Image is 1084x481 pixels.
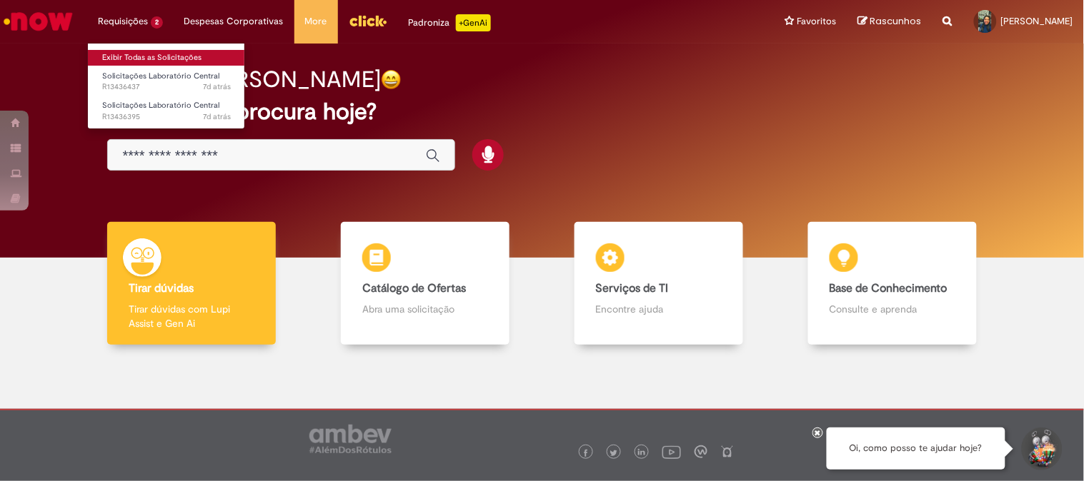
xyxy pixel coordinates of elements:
[456,14,491,31] p: +GenAi
[102,100,219,111] span: Solicitações Laboratório Central
[381,69,402,90] img: happy-face.png
[797,14,837,29] span: Favoritos
[409,14,491,31] div: Padroniza
[830,302,955,316] p: Consulte e aprenda
[362,302,488,316] p: Abra uma solicitação
[107,99,976,124] h2: O que você procura hoje?
[75,222,309,345] a: Tirar dúvidas Tirar dúvidas com Lupi Assist e Gen Ai
[662,442,681,461] img: logo_footer_youtube.png
[610,450,617,457] img: logo_footer_twitter.png
[87,43,245,129] ul: Requisições
[362,281,466,295] b: Catálogo de Ofertas
[88,98,245,124] a: Aberto R13436395 : Solicitações Laboratório Central
[102,71,219,81] span: Solicitações Laboratório Central
[596,281,669,295] b: Serviços de TI
[88,69,245,95] a: Aberto R13436437 : Solicitações Laboratório Central
[638,449,645,457] img: logo_footer_linkedin.png
[203,111,231,122] span: 7d atrás
[129,281,194,295] b: Tirar dúvidas
[775,222,1009,345] a: Base de Conhecimento Consulte e aprenda
[305,14,327,29] span: More
[542,222,776,345] a: Serviços de TI Encontre ajuda
[695,445,707,458] img: logo_footer_workplace.png
[1020,427,1063,470] button: Iniciar Conversa de Suporte
[1,7,75,36] img: ServiceNow
[203,81,231,92] time: 21/08/2025 14:03:31
[582,450,590,457] img: logo_footer_facebook.png
[88,50,245,66] a: Exibir Todas as Solicitações
[203,111,231,122] time: 21/08/2025 13:53:41
[830,281,948,295] b: Base de Conhecimento
[721,445,734,458] img: logo_footer_naosei.png
[151,16,163,29] span: 2
[98,14,148,29] span: Requisições
[1001,15,1073,27] span: [PERSON_NAME]
[102,111,231,123] span: R13436395
[129,302,254,330] p: Tirar dúvidas com Lupi Assist e Gen Ai
[827,427,1005,470] div: Oi, como posso te ajudar hoje?
[102,81,231,93] span: R13436437
[203,81,231,92] span: 7d atrás
[184,14,284,29] span: Despesas Corporativas
[309,425,392,453] img: logo_footer_ambev_rotulo_gray.png
[858,15,922,29] a: Rascunhos
[349,10,387,31] img: click_logo_yellow_360x200.png
[870,14,922,28] span: Rascunhos
[596,302,722,316] p: Encontre ajuda
[309,222,542,345] a: Catálogo de Ofertas Abra uma solicitação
